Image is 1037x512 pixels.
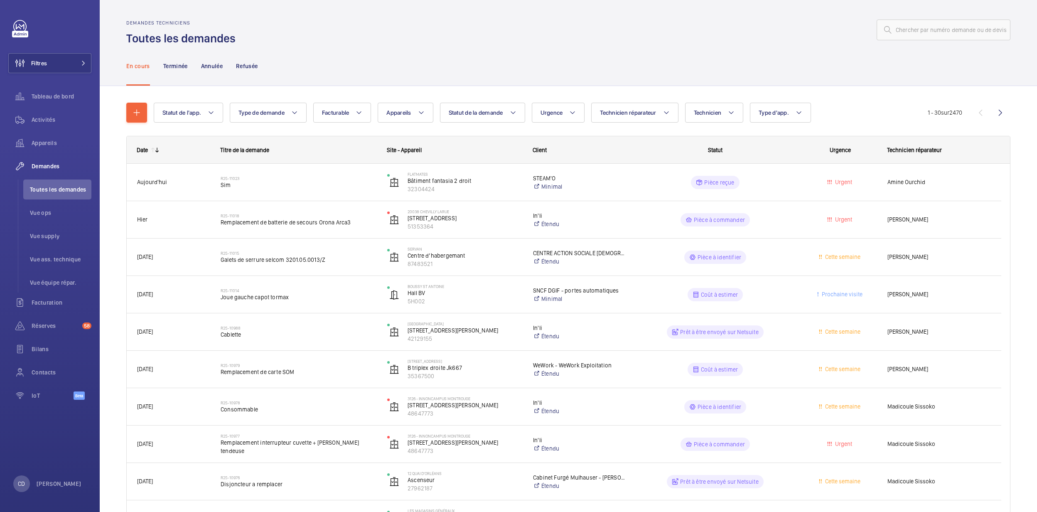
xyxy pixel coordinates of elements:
p: 35367500 [408,372,522,380]
span: [DATE] [137,291,153,298]
p: Terminée [163,62,188,70]
span: Statut [708,147,722,153]
a: Étendu [533,407,627,415]
span: [PERSON_NAME] [887,327,991,337]
a: Étendu [533,257,627,266]
p: Prêt à être envoyé sur Netsuite [680,328,759,336]
h2: R25-10979 [221,363,376,368]
span: Remplacement de carte SOM [221,368,376,376]
span: Vue ass. technique [30,255,91,263]
span: Réserves [32,322,79,330]
span: [DATE] [137,366,153,372]
span: Vue supply [30,232,91,240]
button: Technicien [685,103,744,123]
span: Madicoule Sissoko [887,402,991,411]
p: 87483521 [408,260,522,268]
p: [STREET_ADDRESS][PERSON_NAME] [408,401,522,409]
span: Contacts [32,368,91,377]
span: Amine Ourchid [887,177,991,187]
span: [PERSON_NAME] [887,215,991,224]
span: Facturable [322,109,349,116]
p: STEAM'O [533,174,627,182]
button: Statut de l'app. [154,103,223,123]
a: Étendu [533,332,627,340]
p: Centre d’habergemant [408,251,522,260]
span: [DATE] [137,441,153,447]
p: [GEOGRAPHIC_DATA] [408,321,522,326]
p: [STREET_ADDRESS] [408,359,522,364]
span: Demandes [32,162,91,170]
span: Tableau de bord [32,92,91,101]
p: Hall BV [408,289,522,297]
p: BOUSSY ST ANTOINE [408,284,522,289]
a: Étendu [533,220,627,228]
p: 3126 - INNONCAMPUS MONTROUGE [408,433,522,438]
p: Pièce à commander [694,440,745,448]
span: Galets de serrure selcom 3201.05.0013/Z [221,256,376,264]
button: Type d'app. [750,103,811,123]
p: Bâtiment fantasia 2 droit [408,177,522,185]
p: Coût à estimer [701,290,738,299]
span: Statut de l'app. [162,109,201,116]
p: Refusée [236,62,258,70]
p: In'li [533,399,627,407]
span: Urgent [833,216,852,223]
span: Beta [74,391,85,400]
p: [STREET_ADDRESS][PERSON_NAME] [408,326,522,335]
span: [DATE] [137,328,153,335]
p: In'li [533,212,627,220]
span: Cette semaine [823,403,860,410]
p: Prêt à être envoyé sur Netsuite [680,478,759,486]
h2: R25-11015 [221,251,376,256]
p: 51353364 [408,222,522,231]
a: Minimal [533,182,627,191]
img: elevator.svg [389,402,399,412]
a: Étendu [533,369,627,378]
span: Type d'app. [759,109,789,116]
span: Technicien réparateur [600,109,656,116]
span: Technicien réparateur [887,147,942,153]
button: Facturable [313,103,371,123]
h2: R25-11018 [221,213,376,218]
button: Appareils [378,103,433,123]
span: Madicoule Sissoko [887,439,991,449]
img: elevator.svg [389,477,399,487]
p: Annulée [201,62,223,70]
button: Statut de la demande [440,103,525,123]
a: Étendu [533,444,627,453]
a: Minimal [533,295,627,303]
h2: R25-10988 [221,325,376,330]
span: Toutes les demandes [30,185,91,194]
span: Technicien [694,109,722,116]
p: 48647773 [408,409,522,418]
span: Appareils [32,139,91,147]
span: Urgence [541,109,563,116]
span: Sim [221,181,376,189]
span: IoT [32,391,74,400]
p: 42129155 [408,335,522,343]
span: Cette semaine [823,254,860,260]
p: 5H002 [408,297,522,305]
span: Vue ops [30,209,91,217]
p: 12 Quai d'Orléans [408,471,522,476]
p: [STREET_ADDRESS][PERSON_NAME] [408,438,522,447]
span: Remplacement de batterie de secours Orona Arca3 [221,218,376,226]
span: Joue gauche capot tormax [221,293,376,301]
span: [PERSON_NAME] [887,252,991,262]
span: [DATE] [137,254,153,260]
input: Chercher par numéro demande ou de devis [877,20,1010,40]
p: WeWork - WeWork Exploitation [533,361,627,369]
p: En cours [126,62,150,70]
span: [DATE] [137,403,153,410]
h2: R25-10976 [221,475,376,480]
p: In'li [533,324,627,332]
span: 58 [82,322,91,329]
div: Date [137,147,148,153]
button: Urgence [532,103,585,123]
p: 32304424 [408,185,522,193]
span: [PERSON_NAME] [887,364,991,374]
span: Hier [137,216,147,223]
span: Site - Appareil [387,147,422,153]
button: Filtres [8,53,91,73]
p: Servan [408,246,522,251]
